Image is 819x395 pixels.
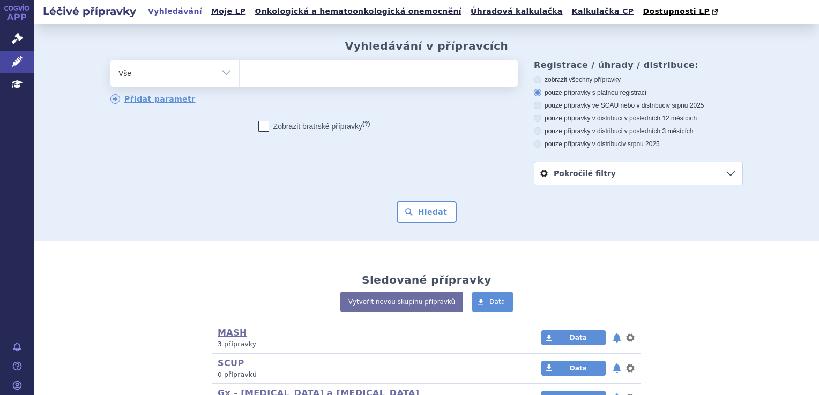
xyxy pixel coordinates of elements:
label: Zobrazit bratrské přípravky [258,121,370,132]
button: nastavení [625,331,636,344]
label: zobrazit všechny přípravky [534,75,743,84]
span: 3 přípravky [218,340,256,348]
button: nastavení [625,362,636,375]
a: Vyhledávání [145,4,205,19]
a: Data [541,330,606,345]
span: v srpnu 2025 [667,102,704,109]
span: 0 přípravků [218,371,257,378]
label: pouze přípravky s platnou registrací [534,88,743,97]
button: notifikace [612,331,622,344]
a: Dostupnosti LP [639,4,724,19]
span: Dostupnosti LP [643,7,710,16]
h2: Sledované přípravky [362,274,492,286]
a: Data [541,361,606,376]
span: Data [489,298,505,306]
span: Data [570,364,587,372]
a: Kalkulačka CP [569,4,637,19]
h2: Vyhledávání v přípravcích [345,40,509,52]
a: Moje LP [208,4,249,19]
h2: Léčivé přípravky [34,4,145,19]
label: pouze přípravky v distribuci v posledních 3 měsících [534,127,743,135]
a: Onkologická a hematoonkologická onemocnění [251,4,465,19]
a: Vytvořit novou skupinu přípravků [340,292,463,312]
button: Hledat [397,201,457,223]
h3: Registrace / úhrady / distribuce: [534,60,743,70]
a: Data [472,292,513,312]
label: pouze přípravky v distribuci v posledních 12 měsících [534,114,743,123]
a: SCUP [218,358,244,368]
span: Data [570,334,587,341]
label: pouze přípravky v distribuci [534,140,743,148]
label: pouze přípravky ve SCAU nebo v distribuci [534,101,743,110]
a: Přidat parametr [110,94,196,104]
abbr: (?) [362,120,370,127]
button: notifikace [612,362,622,375]
a: Pokročilé filtry [534,162,742,185]
a: Úhradová kalkulačka [467,4,566,19]
span: v srpnu 2025 [622,140,659,148]
a: MASH [218,328,247,338]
